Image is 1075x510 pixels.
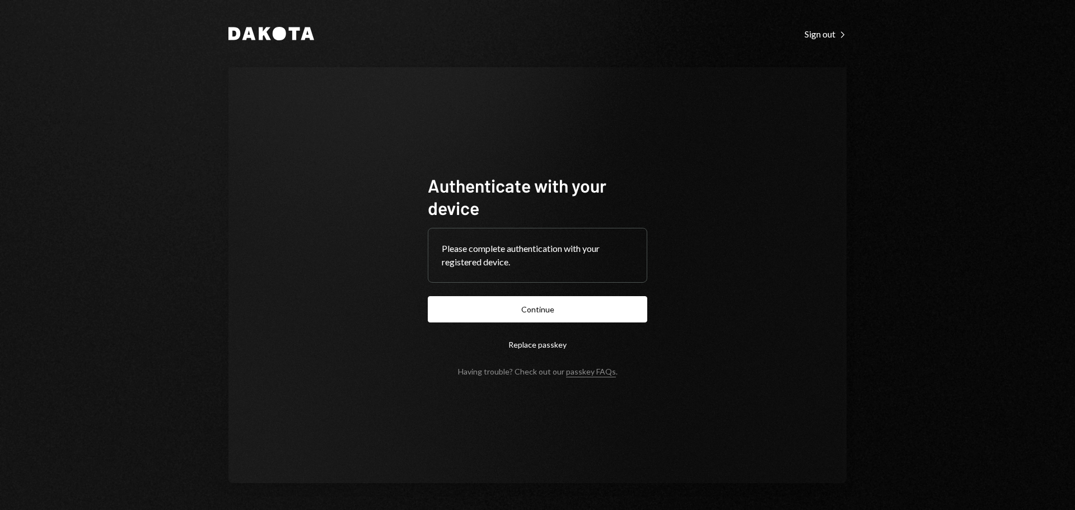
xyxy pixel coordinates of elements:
[458,367,618,376] div: Having trouble? Check out our .
[428,296,647,322] button: Continue
[805,27,847,40] a: Sign out
[566,367,616,377] a: passkey FAQs
[428,174,647,219] h1: Authenticate with your device
[805,29,847,40] div: Sign out
[428,331,647,358] button: Replace passkey
[442,242,633,269] div: Please complete authentication with your registered device.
